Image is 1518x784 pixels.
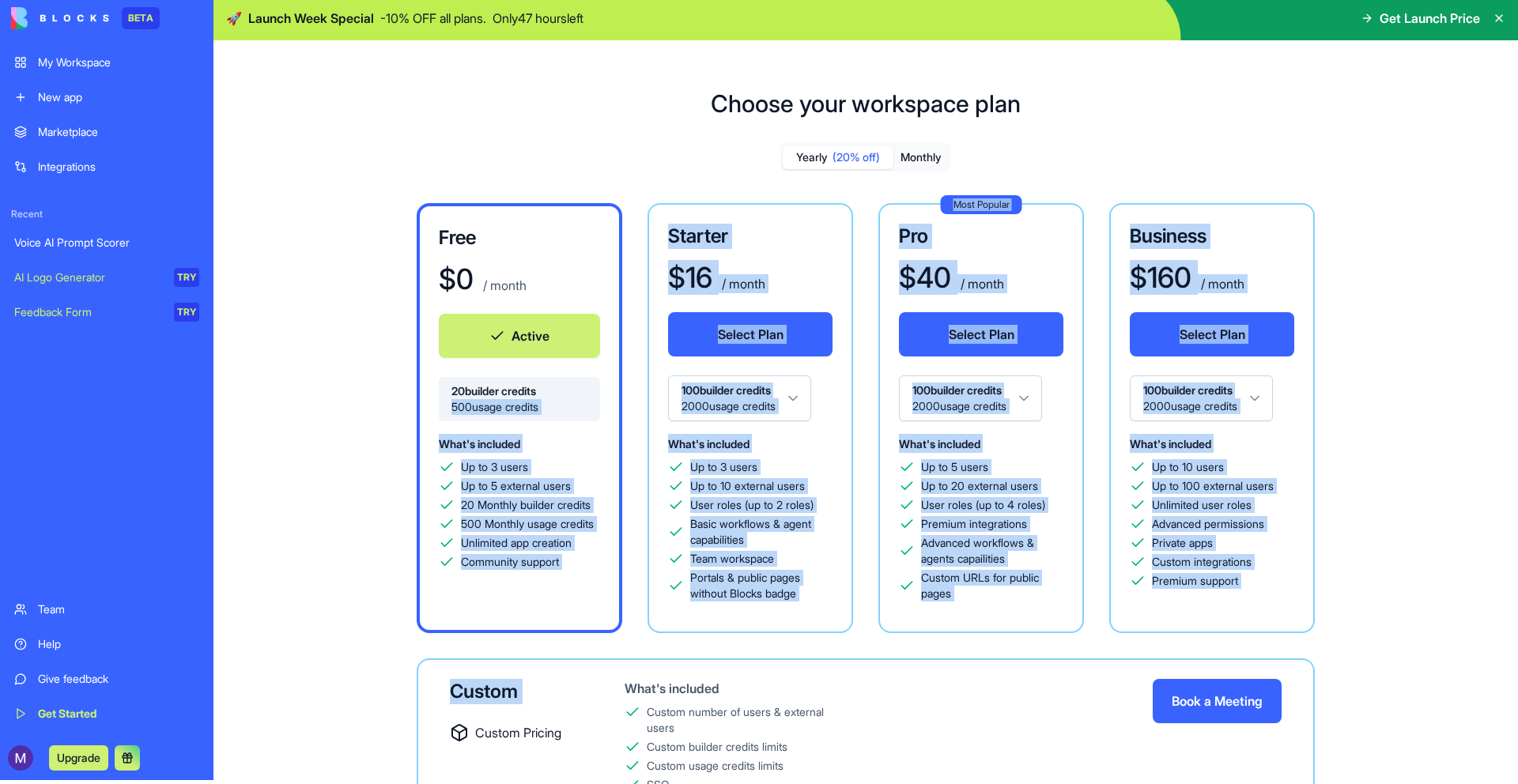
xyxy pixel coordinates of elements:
[690,516,833,548] span: Basic workflows & agent capabilities
[451,383,587,399] span: 20 builder credits
[5,296,209,328] a: Feedback FormTRY
[77,8,115,20] h1: Shelly
[921,459,988,475] span: Up to 5 users
[1152,516,1264,532] span: Advanced permissions
[439,314,600,358] button: Active
[475,723,561,742] span: Custom Pricing
[11,7,160,29] a: BETA
[25,518,37,530] button: Emoji picker
[38,89,199,105] div: New app
[833,149,880,165] span: (20% off)
[5,81,209,113] a: New app
[38,706,199,722] div: Get Started
[77,20,108,36] p: Active
[38,124,199,140] div: Marketplace
[75,518,88,530] button: Upload attachment
[5,663,209,695] a: Give feedback
[711,89,1021,118] h1: Choose your workspace plan
[461,554,559,570] span: Community support
[957,274,1004,293] p: / month
[690,459,757,475] span: Up to 3 users
[14,269,163,285] div: AI Logo Generator
[45,9,70,34] img: Profile image for Shelly
[49,745,108,771] button: Upgrade
[921,497,1045,513] span: User roles (up to 4 roles)
[450,679,574,704] div: Custom
[1152,573,1238,589] span: Premium support
[1152,478,1274,494] span: Up to 100 external users
[647,704,845,736] div: Custom number of users & external users
[893,146,949,169] button: Monthly
[921,570,1063,601] span: Custom URLs for public pages
[461,478,571,494] span: Up to 5 external users
[783,146,893,169] button: Yearly
[11,7,109,29] img: logo
[439,263,474,295] h1: $ 0
[49,749,108,765] a: Upgrade
[174,268,199,287] div: TRY
[439,437,520,450] span: What's included
[5,151,209,183] a: Integrations
[921,535,1063,567] span: Advanced workflows & agents capailities
[247,6,278,36] button: Home
[1130,224,1294,249] h3: Business
[690,478,805,494] span: Up to 10 external users
[38,671,199,687] div: Give feedback
[8,745,33,771] img: ACg8ocIrKHdllXOhbTutefzRIXGphejCxCFqw2T2mrzO_dGWd8kyMQ=s96-c
[899,312,1063,356] button: Select Plan
[5,594,209,625] a: Team
[493,9,583,28] p: Only 47 hours left
[38,159,199,175] div: Integrations
[461,516,594,532] span: 500 Monthly usage credits
[1198,274,1244,293] p: / month
[25,124,247,155] div: Welcome to Blocks 🙌 I'm here if you have any questions!
[1380,9,1480,28] span: Get Launch Price
[13,484,303,511] textarea: Message…
[278,6,306,35] div: Close
[899,262,951,293] h1: $ 40
[461,497,591,513] span: 20 Monthly builder credits
[25,100,247,116] div: Hey Mor 👋
[5,47,209,78] a: My Workspace
[690,570,833,601] span: Portals & public pages without Blocks badge
[5,628,209,660] a: Help
[5,116,209,148] a: Marketplace
[1152,459,1224,475] span: Up to 10 users
[668,312,833,356] button: Select Plan
[5,227,209,258] a: Voice AI Prompt Scorer
[38,636,199,652] div: Help
[25,168,100,177] div: Shelly • 1h ago
[226,9,242,28] span: 🚀
[899,224,1063,249] h3: Pro
[271,511,296,537] button: Send a message…
[13,91,259,164] div: Hey Mor 👋Welcome to Blocks 🙌 I'm here if you have any questions!Shelly • 1h ago
[668,224,833,249] h3: Starter
[1152,535,1213,551] span: Private apps
[899,437,980,450] span: What's included
[14,304,163,320] div: Feedback Form
[1152,554,1252,570] span: Custom integrations
[14,235,199,251] div: Voice AI Prompt Scorer
[50,518,62,530] button: Gif picker
[5,262,209,293] a: AI Logo GeneratorTRY
[921,516,1027,532] span: Premium integrations
[1152,497,1252,513] span: Unlimited user roles
[941,195,1022,214] div: Most Popular
[5,208,209,220] span: Recent
[122,7,160,29] div: BETA
[380,9,486,28] p: - 10 % OFF all plans.
[647,739,787,755] div: Custom builder credits limits
[719,274,765,293] p: / month
[38,55,199,70] div: My Workspace
[480,276,527,295] p: / month
[13,91,304,199] div: Shelly says…
[248,9,374,28] span: Launch Week Special
[10,6,40,36] button: go back
[690,497,814,513] span: User roles (up to 2 roles)
[100,518,113,530] button: Start recording
[1130,312,1294,356] button: Select Plan
[174,303,199,322] div: TRY
[1130,262,1191,293] h1: $ 160
[439,225,600,251] h3: Free
[690,551,774,567] span: Team workspace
